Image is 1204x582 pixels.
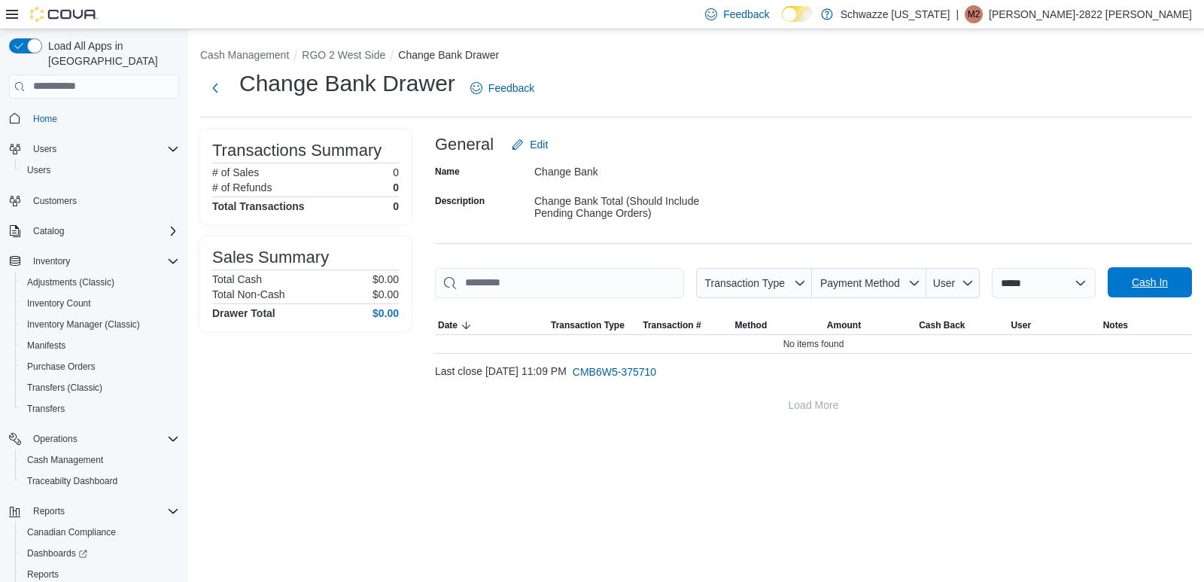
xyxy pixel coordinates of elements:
p: 0 [393,181,399,193]
a: Cash Management [21,451,109,469]
a: Dashboards [15,543,185,564]
span: Inventory [27,252,179,270]
span: Dashboards [21,544,179,562]
a: Manifests [21,337,71,355]
button: Catalog [27,222,70,240]
button: Transfers (Classic) [15,377,185,398]
span: Inventory Count [21,294,179,312]
span: User [1011,319,1031,331]
h4: $0.00 [372,307,399,319]
button: Users [27,140,62,158]
span: Users [33,143,56,155]
button: Reports [27,502,71,520]
label: Name [435,166,460,178]
button: Cash Management [15,449,185,471]
span: Transfers (Classic) [21,379,179,397]
h6: # of Refunds [212,181,272,193]
button: Operations [27,430,84,448]
span: Users [27,164,50,176]
button: Operations [3,428,185,449]
div: Change Bank [534,160,736,178]
span: Catalog [33,225,64,237]
button: Load More [435,390,1192,420]
span: Feedback [723,7,769,22]
span: Home [27,109,179,128]
p: Schwazze [US_STATE] [841,5,950,23]
h6: Total Non-Cash [212,288,285,300]
button: Transaction Type [548,316,640,334]
span: Canadian Compliance [21,523,179,541]
span: Adjustments (Classic) [27,276,114,288]
span: Transaction Type [704,277,785,289]
span: Home [33,113,57,125]
input: This is a search bar. As you type, the results lower in the page will automatically filter. [435,268,684,298]
a: Adjustments (Classic) [21,273,120,291]
button: Amount [824,316,916,334]
h6: # of Sales [212,166,259,178]
button: Purchase Orders [15,356,185,377]
span: Transaction Type [551,319,625,331]
button: Transaction # [640,316,731,334]
button: Transfers [15,398,185,419]
span: Adjustments (Classic) [21,273,179,291]
button: Inventory [27,252,76,270]
span: Notes [1103,319,1128,331]
span: Traceabilty Dashboard [21,472,179,490]
span: Canadian Compliance [27,526,116,538]
button: Notes [1100,316,1192,334]
span: Operations [27,430,179,448]
button: CMB6W5-375710 [567,357,662,387]
button: Home [3,108,185,130]
button: Next [200,73,230,103]
button: RGO 2 West Side [302,49,385,61]
span: Purchase Orders [27,361,96,373]
p: 0 [393,166,399,178]
span: Transfers (Classic) [27,382,102,394]
a: Inventory Count [21,294,97,312]
a: Customers [27,192,83,210]
button: Manifests [15,335,185,356]
button: Traceabilty Dashboard [15,471,185,492]
button: Inventory Manager (Classic) [15,314,185,335]
h4: 0 [393,200,399,212]
button: Customers [3,190,185,212]
label: Description [435,195,485,207]
span: CMB6W5-375710 [573,364,656,379]
h1: Change Bank Drawer [239,69,455,99]
div: Last close [DATE] 11:09 PM [435,357,1192,387]
span: Inventory [33,255,70,267]
button: Transaction Type [696,268,812,298]
button: Edit [506,130,554,160]
button: Change Bank Drawer [398,49,499,61]
span: Catalog [27,222,179,240]
button: Reports [3,501,185,522]
span: Amount [827,319,861,331]
input: Dark Mode [782,6,813,22]
span: Transfers [27,403,65,415]
span: Inventory Count [27,297,91,309]
a: Traceabilty Dashboard [21,472,123,490]
span: Customers [33,195,77,207]
span: No items found [783,338,844,350]
span: Reports [27,502,179,520]
button: Cash In [1108,267,1192,297]
button: Inventory Count [15,293,185,314]
button: Method [732,316,824,334]
button: Adjustments (Classic) [15,272,185,293]
span: Load More [789,398,839,413]
button: Inventory [3,251,185,272]
span: Cash Management [21,451,179,469]
span: Traceabilty Dashboard [27,475,117,487]
span: Cash Back [919,319,965,331]
a: Home [27,110,63,128]
a: Transfers (Classic) [21,379,108,397]
span: Reports [33,505,65,517]
span: Customers [27,191,179,210]
p: $0.00 [372,273,399,285]
span: Dashboards [27,547,87,559]
button: Date [435,316,548,334]
button: Cash Back [916,316,1008,334]
span: User [933,277,956,289]
p: | [956,5,959,23]
span: Feedback [488,81,534,96]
